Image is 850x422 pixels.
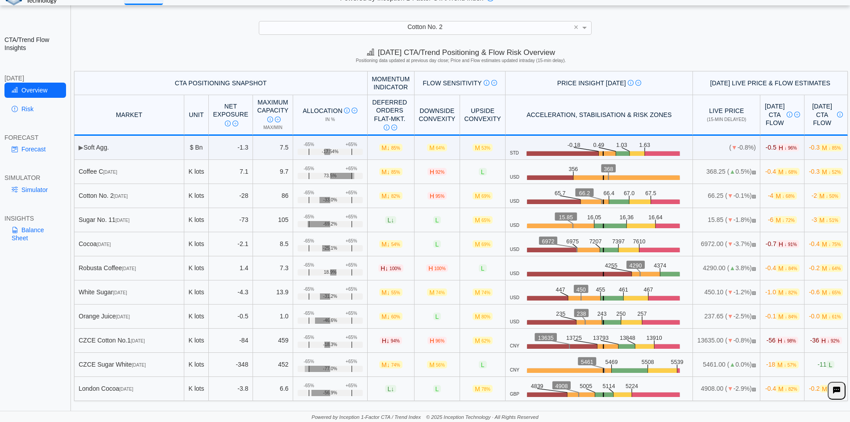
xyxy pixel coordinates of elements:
[605,189,616,196] text: 66.4
[433,313,441,320] span: L
[648,189,659,196] text: 67.5
[622,334,638,341] text: 13848
[209,184,253,208] td: -28
[775,337,798,344] span: H
[635,238,648,244] text: 7610
[427,192,447,200] span: H
[567,238,580,244] text: 6975
[693,95,760,136] th: Live Price
[785,266,797,271] span: ↓ 84%
[304,166,314,171] div: -65%
[826,218,838,223] span: ↓ 51%
[809,288,843,296] span: -0.6
[184,184,209,208] td: K lots
[346,166,357,171] div: +65%
[391,216,394,223] span: ↓
[391,194,400,199] span: 82%
[473,216,493,224] span: M
[574,23,579,31] span: ×
[434,266,446,271] span: 100%
[752,242,756,247] span: CLOSED: Session finished for the day.
[323,246,337,251] span: -25.1%
[595,141,606,148] text: 0.49
[473,144,493,151] span: M
[407,23,443,30] span: Cotton No. 2
[649,334,665,341] text: 13910
[304,287,314,292] div: -65%
[752,266,756,271] span: CLOSED: Session finished for the day.
[731,144,738,151] span: ▼
[346,287,357,292] div: +65%
[510,247,519,252] span: USD
[379,313,402,320] span: M
[752,170,756,175] span: CLOSED: Session finished for the day.
[79,312,179,320] div: Orange Juice
[809,313,843,320] span: -0.0
[567,334,583,341] text: 13725
[765,264,800,272] span: -0.4
[618,310,628,317] text: 250
[304,214,314,220] div: -65%
[782,194,795,199] span: ↓ 68%
[785,290,797,295] span: ↓ 82%
[322,149,338,155] span: -17.54%
[209,160,253,184] td: 7.1
[387,240,390,247] span: ↓
[773,216,796,224] span: M
[253,329,293,353] td: 459
[391,242,400,247] span: 54%
[510,199,519,204] span: USD
[184,95,209,136] th: Unit
[622,213,636,220] text: 16.36
[184,160,209,184] td: K lots
[386,337,390,344] span: ↓
[572,21,580,34] span: Clear value
[626,189,637,196] text: 67.0
[646,286,655,292] text: 467
[591,238,604,244] text: 7207
[433,216,441,224] span: L
[346,311,357,316] div: +65%
[642,141,653,148] text: 1.63
[379,144,402,151] span: M
[618,141,630,148] text: 1.03
[491,80,497,86] img: Read More
[378,264,403,272] span: H
[344,108,350,113] img: Info
[539,334,555,341] text: 13635
[776,288,799,296] span: M
[484,80,489,86] img: Info
[607,262,620,268] text: 4255
[427,337,447,344] span: H
[253,136,293,160] td: 7.5
[384,125,390,130] img: Info
[74,95,184,136] th: MARKET
[74,136,184,160] td: Soft Agg.
[435,170,444,175] span: 92%
[346,214,357,220] div: +65%
[481,314,490,319] span: 80%
[436,146,445,150] span: 64%
[809,240,843,248] span: -0.4
[785,170,797,175] span: ↓ 68%
[473,240,493,248] span: M
[324,173,336,179] span: 73.5%
[829,290,841,295] span: ↓ 65%
[4,101,66,117] a: Risk
[782,218,795,223] span: ↓ 72%
[510,223,519,228] span: USD
[209,232,253,256] td: -2.1
[79,144,83,151] span: ▶
[74,71,368,95] th: CTA Positioning Snapshot
[568,141,581,148] text: -0.18
[635,80,641,86] img: Read More
[657,262,670,268] text: 4374
[543,238,556,244] text: 6972
[473,337,493,344] span: M
[387,192,390,199] span: ↓
[346,238,357,244] div: +65%
[577,286,587,292] text: 450
[693,305,760,329] td: 237.65 ( -2.5%)
[391,314,400,319] span: 60%
[4,142,66,157] a: Forecast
